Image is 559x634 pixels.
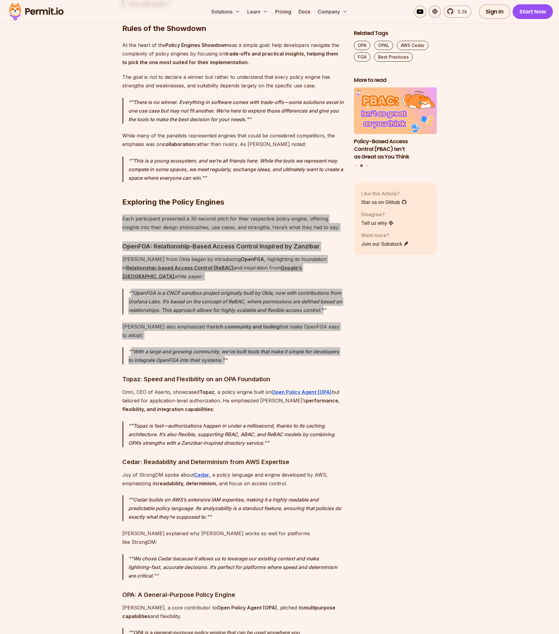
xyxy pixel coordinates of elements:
[245,6,270,18] button: Learn
[122,241,344,251] h3: OpenFGA: Relationship-Based Access Control Inspired by Zanzibar
[128,289,344,314] p: "OpenFGA is a CNCF sandbox project originally built by Okta, now with contributions from Grafana ...
[122,322,344,340] p: [PERSON_NAME] also emphasized the that make OpenFGA easy to adopt:
[361,211,394,218] p: Disagree?
[354,29,437,37] h2: Related Tags
[374,41,393,50] a: OPAL
[296,6,313,18] a: Docs
[122,51,338,65] strong: trade-offs and practical insights, helping them to pick the one most suited for their implementat...
[128,495,344,521] p: "Cedar builds on AWS’s extensive IAM expertise, making it a highly readable and predictable polic...
[122,388,344,413] p: Omri, CEO of Aserto, showcased , a policy engine built on but tailored for application-level auth...
[354,88,437,161] a: Policy-Based Access Control (PBAC) Isn’t as Great as You ThinkPolicy-Based Access Control (PBAC) ...
[122,590,344,600] h3: OPA: A General-Purpose Policy Engine
[162,141,195,147] strong: collaboration
[315,6,350,18] button: Company
[126,265,234,271] a: Relationship-based Access Control (ReBAC)
[217,605,277,611] strong: Open Policy Agent (OPA)
[128,98,344,124] p: "There is no winner. Everything in software comes with trade-offs—some solutions excel in one use...
[122,603,344,621] p: [PERSON_NAME], a core contributor to , pitched its and flexibility.
[354,76,437,84] h2: More to read
[361,219,394,227] a: Tell us why
[214,324,279,330] strong: rich community and tooling
[361,232,409,239] p: Want more?
[6,1,66,22] img: Permit logo
[273,6,294,18] a: Pricing
[194,472,209,478] a: Cedar
[355,164,357,167] button: Go to slide 1
[128,156,344,182] p: "This is a young ecosystem, and we’re all friends here. While the tools we represent may compete ...
[354,88,437,168] div: Posts
[354,52,370,62] a: FGA
[272,389,332,395] a: Open Policy Agent (OPA)
[397,41,428,50] a: AWS Cedar
[361,240,409,248] a: Join our Substack
[366,164,368,167] button: Go to slide 3
[158,480,216,486] strong: readability, determinism
[361,190,407,197] p: Like this Article?
[354,88,437,161] li: 2 of 3
[209,6,242,18] button: Solutions
[128,554,344,580] p: "We chose Cedar because it allows us to leverage our existing context and make lightning-fast, ac...
[354,88,437,134] img: Policy-Based Access Control (PBAC) Isn’t as Great as You Think
[361,198,407,206] a: Star us on Github
[122,605,335,619] strong: multipurpose capabilities
[122,255,344,281] p: [PERSON_NAME] from Okta began by introducing , highlighting its foundation in and inspiration fro...
[128,421,344,447] p: "Topaz is fast—authorizations happen in under a millisecond, thanks to its caching architecture. ...
[354,138,437,160] h3: Policy-Based Access Control (PBAC) Isn’t as Great as You Think
[122,471,344,488] p: Joy of StrongDM spoke about , a policy language and engine developed by AWS, emphasizing its , an...
[199,389,214,395] strong: Topaz
[241,256,264,262] strong: OpenFGA
[360,164,363,167] button: Go to slide 2
[122,374,344,384] h3: Topaz: Speed and Flexibility on an OPA Foundation
[122,73,344,90] p: The goal is not to declare a winner but rather to understand that every policy engine has strengt...
[122,457,344,467] h3: Cedar: Readability and Determinism from AWS Expertise
[354,41,370,50] a: OPA
[122,131,344,148] p: While many of the panelists represented engines that could be considered competitors, the emphasi...
[122,214,344,232] p: Each participant presented a 30-second pitch for their respective policy engine, offering insight...
[479,4,510,19] a: Sign In
[374,52,413,62] a: Best Practices
[166,42,228,48] strong: Policy Engines Showdown
[122,173,344,207] h2: Exploring the Policy Engines
[122,41,344,67] p: At the heart of the was a simple goal: help developers navigate the complexity of policy engines ...
[122,529,344,546] p: [PERSON_NAME] explained why [PERSON_NAME] works so well for platforms like StrongDM:
[128,347,344,364] p: "With a large and growing community, we’ve built tools that make it simple for developers to inte...
[444,6,471,18] a: 5.3k
[513,4,553,19] a: Start Now
[454,8,467,15] span: 5.3k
